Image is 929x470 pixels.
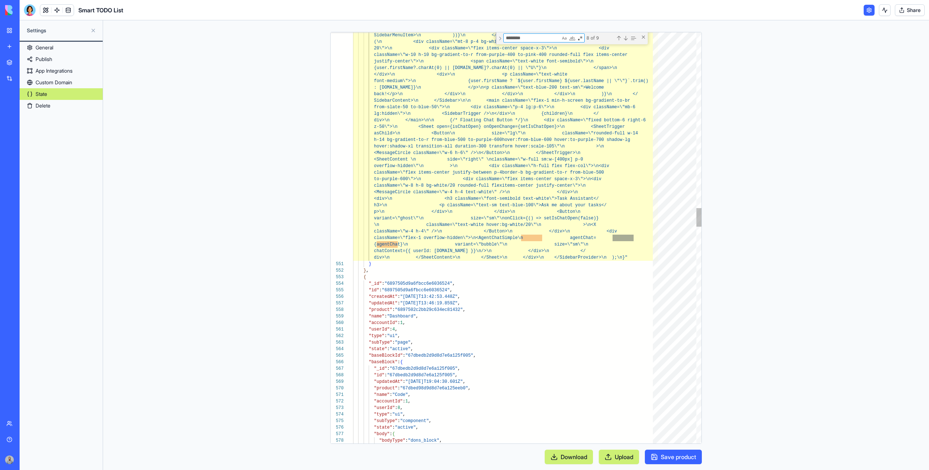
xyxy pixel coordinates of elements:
[387,314,416,319] span: "Dashboard"
[374,183,502,188] span: className=\"w-8 h-8 bg-white/20 rounded-full flex
[374,177,505,182] span: to-purple-600\">\n <div className=\
[369,262,371,267] span: }
[416,425,418,430] span: ,
[392,412,403,417] span: "ui"
[20,65,103,77] a: App Integrations
[374,131,505,136] span: asChild>\n <Button\n size=
[392,327,395,332] span: 4
[331,365,344,372] div: 567
[20,77,103,88] a: Custom Domain
[331,392,344,398] div: 571
[374,150,481,155] span: <MessageCircle className=\"w-6 h-6\" />\n
[392,431,395,437] span: {
[623,35,629,41] div: Next Match (Enter)
[416,314,418,319] span: ,
[403,399,405,404] span: :
[476,235,593,240] span: <AgentChatSimple\n agentChat
[397,301,400,306] span: :
[331,431,344,437] div: 577
[384,373,387,378] span: :
[331,333,344,339] div: 562
[410,340,413,345] span: ,
[374,418,398,424] span: "subType"
[512,65,617,70] span: ) || \"U\"}\n </span>\n
[505,59,594,64] span: me=\"text-white font-semibold\">\n
[400,301,458,306] span: "[DATE]T13:46:19.859Z"
[374,242,505,247] span: {agentChat}\n variant=\"bubble\"\
[505,131,635,136] span: \"lg\"\n className=\"rounded-full w-1
[331,339,344,346] div: 563
[331,326,344,333] div: 561
[374,222,505,227] span: \n className=\"text-white hover:b
[27,27,87,34] span: Settings
[586,33,615,42] div: 8 of 9
[895,4,925,16] button: Share
[331,411,344,418] div: 574
[455,373,458,378] span: ,
[374,392,390,397] span: "name"
[387,366,390,371] span: :
[331,280,344,287] div: 554
[374,412,390,417] span: "type"
[5,455,14,464] img: image_123650291_bsq8ao.jpg
[374,163,505,169] span: overflow-hidden\"\n >\n <div c
[331,378,344,385] div: 569
[374,118,505,123] span: div>\n </main>\n\n {/* Floating Chat But
[374,33,505,38] span: SidebarMenuItem>\n ))}\n </Sid
[387,333,398,339] span: "ui"
[395,327,397,332] span: ,
[331,398,344,405] div: 572
[390,366,458,371] span: "67dbedb2d9d8d7e6a125f005"
[505,222,591,227] span: g-white/20\"\n >\n
[616,35,622,41] div: Previous Match (⇧Enter)
[374,78,505,84] span: font-medium\">\n {user.firstNam
[374,203,505,208] span: h3>\n <p className=\"text-sm te
[374,248,481,254] span: chatContext={{ userId: [DOMAIN_NAME] }}\n
[374,59,505,64] span: justify-center\">\n <span classNa
[496,32,648,44] div: Find / Replace
[331,346,344,352] div: 564
[387,347,390,352] span: :
[505,105,635,110] span: e=\"p-4 lg:p-6\">\n <div className=\"mb-6
[635,78,648,84] span: rim()
[408,392,410,397] span: ,
[374,229,505,234] span: className=\"w-4 h-4\" />\n </Button
[369,307,392,312] span: "product"
[331,424,344,431] div: 576
[374,216,505,221] span: variant=\"ghost\"\n size=\"sm\"\n
[369,294,397,299] span: "createdAt"
[379,438,405,443] span: "bodyType"
[374,209,505,214] span: p>\n </div>\n </di
[395,405,397,410] span: :
[395,307,463,312] span: "6897502c2bb29c634ec81432"
[505,242,588,247] span: n size=\"sm\"\n
[594,235,596,240] span: =
[505,229,617,234] span: >\n </div>\n <div
[400,405,403,410] span: ,
[561,35,568,42] div: Match Case (⌥⌘C)
[502,137,630,142] span: hover:from-blue-600 hover:to-purple-700 shadow-lg
[588,216,599,221] span: se)}
[390,412,392,417] span: :
[505,124,625,129] span: ange={setIsChatOpen}>\n <SheetTrigger
[408,399,410,404] span: ,
[400,360,403,365] span: {
[463,379,465,384] span: ,
[374,39,505,44] span: (\n <div className=\"mt-8 p-4 bg-white/
[374,190,505,195] span: <MessageCircle className=\"w-4 h-4 text-white\" />
[384,333,387,339] span: :
[331,405,344,411] div: 573
[458,301,460,306] span: ,
[331,437,344,444] div: 578
[397,294,400,299] span: :
[392,425,395,430] span: :
[473,353,476,358] span: ,
[599,163,609,169] span: <div
[20,100,103,112] a: Delete
[331,359,344,365] div: 566
[492,157,583,162] span: className=\"w-full sm:w-[400px] p-0
[403,353,405,358] span: :
[331,372,344,378] div: 568
[395,340,410,345] span: "page"
[439,438,442,443] span: ,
